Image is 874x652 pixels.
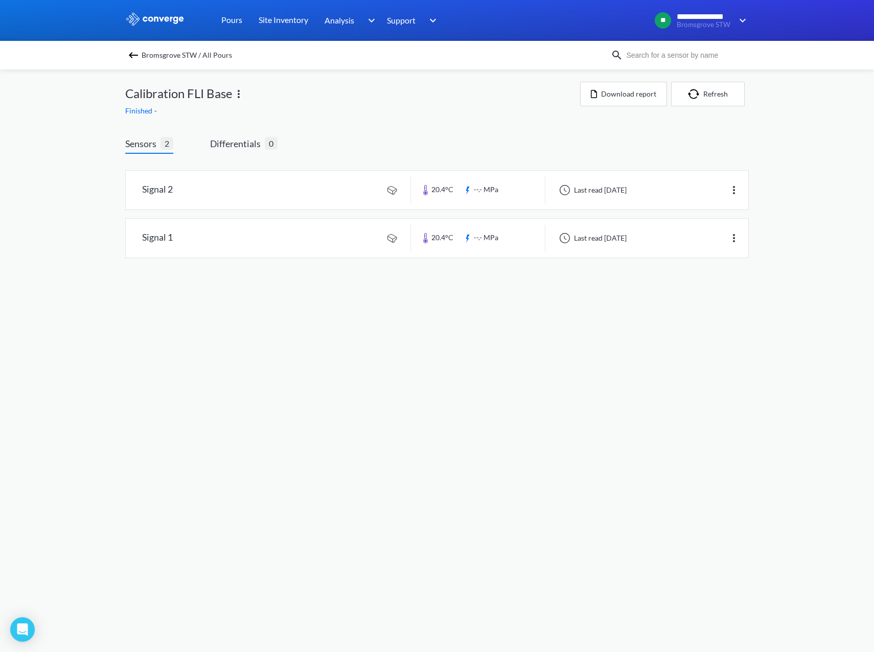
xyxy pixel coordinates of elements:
[125,136,160,151] span: Sensors
[154,106,159,115] span: -
[591,90,597,98] img: icon-file.svg
[677,21,732,29] span: Bromsgrove STW
[210,136,265,151] span: Differentials
[325,14,354,27] span: Analysis
[265,137,278,150] span: 0
[671,82,745,106] button: Refresh
[387,14,416,27] span: Support
[127,49,140,61] img: backspace.svg
[142,48,232,62] span: Bromsgrove STW / All Pours
[361,14,378,27] img: downArrow.svg
[233,88,245,100] img: more.svg
[732,14,749,27] img: downArrow.svg
[728,184,740,196] img: more.svg
[125,12,185,26] img: logo_ewhite.svg
[728,232,740,244] img: more.svg
[125,84,233,103] span: Calibration FLI Base
[160,137,173,150] span: 2
[611,49,623,61] img: icon-search.svg
[10,617,35,642] div: Open Intercom Messenger
[423,14,439,27] img: downArrow.svg
[580,82,667,106] button: Download report
[688,89,703,99] img: icon-refresh.svg
[125,106,154,115] span: Finished
[623,50,747,61] input: Search for a sensor by name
